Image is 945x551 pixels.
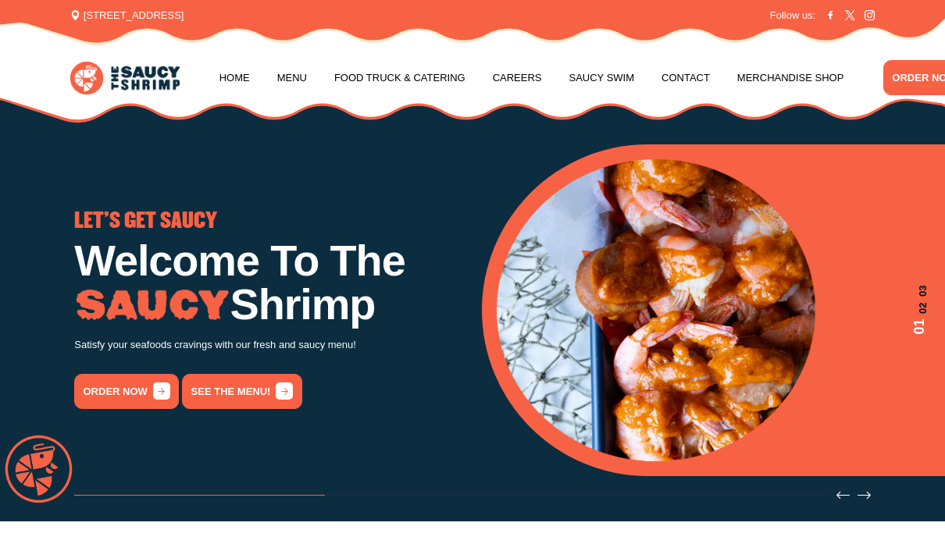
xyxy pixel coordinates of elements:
[70,8,184,23] span: [STREET_ADDRESS]
[74,239,463,326] h1: Welcome To The Shrimp
[497,159,815,461] img: Banner Image
[836,489,850,502] button: Previous slide
[493,48,542,108] a: Careers
[661,48,710,108] a: Contact
[909,286,930,297] span: 03
[74,374,179,409] a: order now
[497,159,930,461] div: 1 / 3
[277,48,307,108] a: Menu
[74,212,217,231] span: LET'S GET SAUCY
[182,374,301,409] a: See the menu!
[858,489,871,502] button: Next slide
[770,8,816,23] span: Follow us:
[70,62,180,94] img: logo
[909,319,930,335] span: 01
[737,48,844,108] a: Merchandise Shop
[569,48,634,108] a: Saucy Swim
[219,48,250,108] a: Home
[74,290,230,322] img: Image
[334,48,465,108] a: Food Truck & Catering
[74,336,463,354] p: Satisfy your seafoods cravings with our fresh and saucy menu!
[74,212,463,409] div: 1 / 3
[909,302,930,313] span: 02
